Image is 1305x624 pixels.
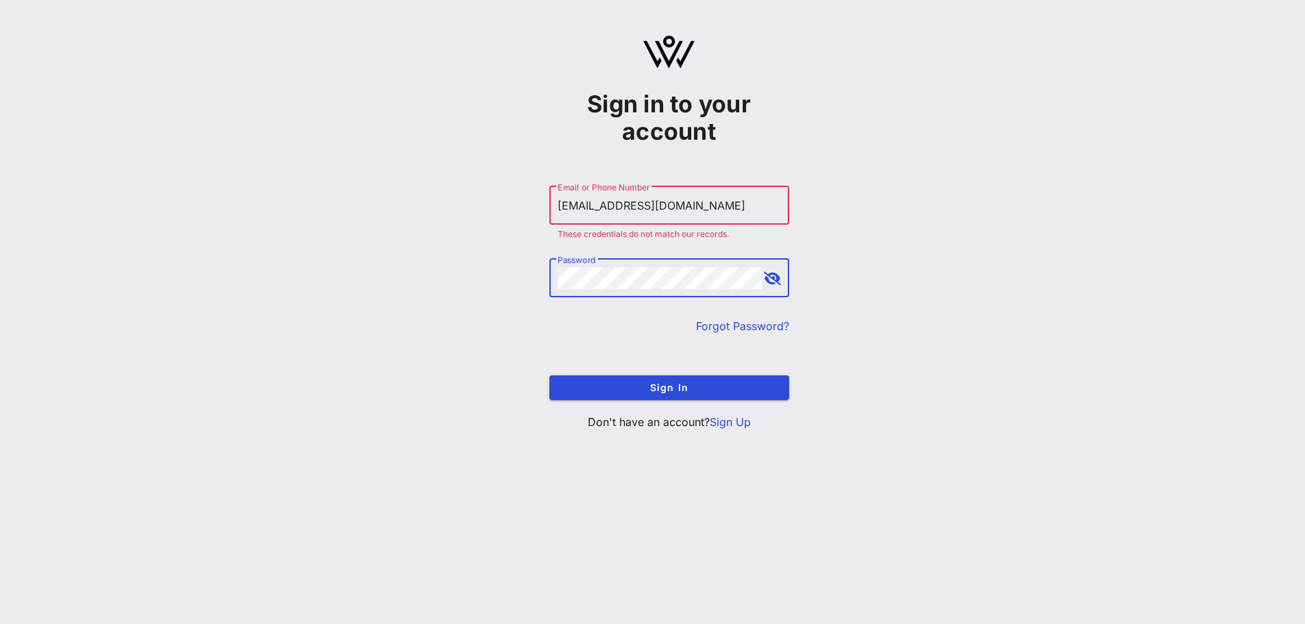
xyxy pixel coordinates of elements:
h1: Sign in to your account [549,90,789,145]
a: Forgot Password? [696,319,789,333]
button: append icon [764,272,781,286]
label: Email or Phone Number [558,182,649,192]
button: Sign In [549,375,789,400]
div: These credentials do not match our records. [558,230,781,238]
img: logo.svg [643,36,695,68]
span: Sign In [560,382,778,393]
a: Sign Up [710,415,751,429]
label: Password [558,255,596,265]
p: Don't have an account? [549,414,789,430]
